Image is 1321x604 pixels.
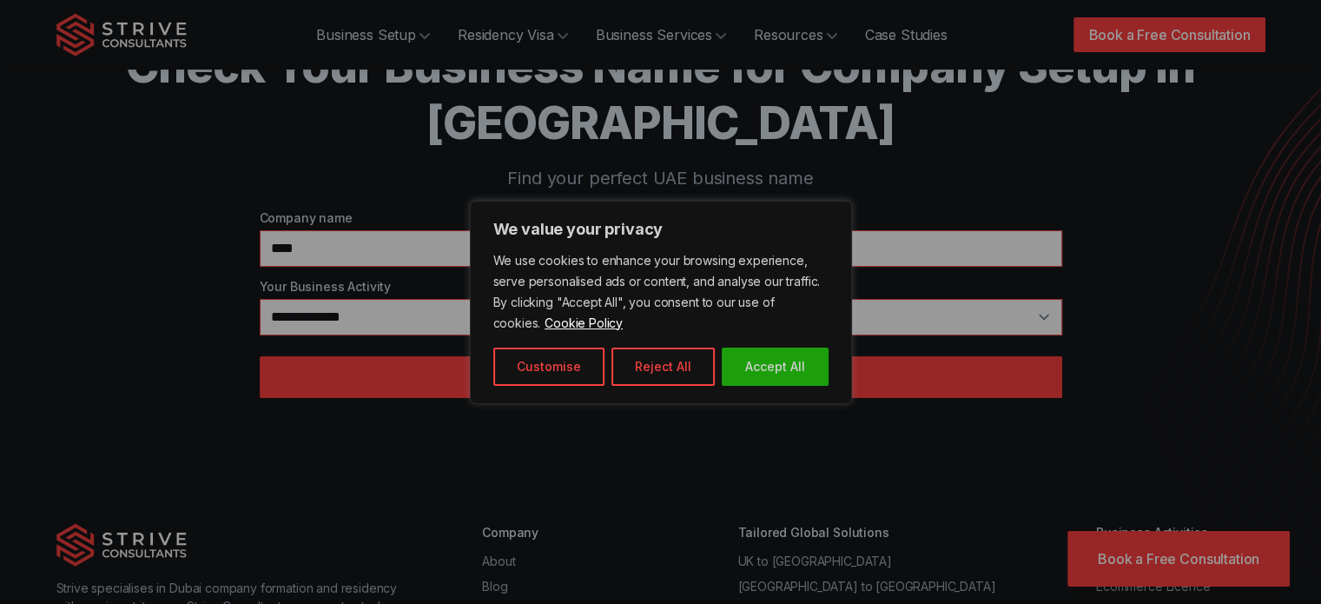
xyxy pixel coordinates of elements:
a: Cookie Policy [544,315,624,331]
p: We use cookies to enhance your browsing experience, serve personalised ads or content, and analys... [493,250,829,334]
button: Accept All [722,348,829,386]
div: We value your privacy [470,201,852,404]
button: Customise [493,348,604,386]
p: We value your privacy [493,219,829,240]
button: Reject All [611,348,715,386]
